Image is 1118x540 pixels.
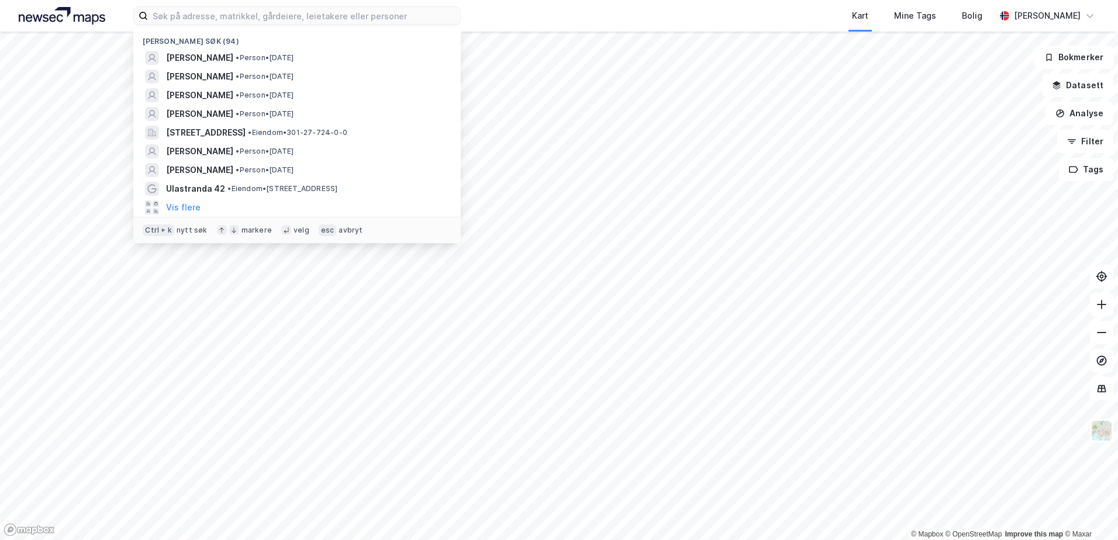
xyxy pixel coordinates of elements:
div: [PERSON_NAME] [1014,9,1081,23]
div: Bolig [962,9,982,23]
div: velg [294,226,309,235]
button: Analyse [1045,102,1113,125]
button: Bokmerker [1034,46,1113,69]
span: • [248,128,251,137]
span: Person • [DATE] [236,72,294,81]
span: • [227,184,231,193]
span: [PERSON_NAME] [166,144,233,158]
div: nytt søk [177,226,208,235]
a: Mapbox [911,530,943,538]
div: Mine Tags [894,9,936,23]
span: • [236,147,239,155]
span: • [236,91,239,99]
div: Ctrl + k [143,224,174,236]
span: [PERSON_NAME] [166,163,233,177]
div: Kontrollprogram for chat [1060,484,1118,540]
span: [PERSON_NAME] [166,88,233,102]
span: • [236,72,239,81]
img: Z [1091,420,1113,442]
input: Søk på adresse, matrikkel, gårdeiere, leietakere eller personer [148,7,460,25]
iframe: Chat Widget [1060,484,1118,540]
div: avbryt [339,226,363,235]
span: • [236,165,239,174]
span: • [236,53,239,62]
span: Person • [DATE] [236,165,294,175]
div: Kart [852,9,868,23]
span: [PERSON_NAME] [166,70,233,84]
button: Tags [1059,158,1113,181]
a: Improve this map [1005,530,1063,538]
span: Person • [DATE] [236,147,294,156]
a: OpenStreetMap [946,530,1002,538]
div: esc [319,224,337,236]
span: [PERSON_NAME] [166,107,233,121]
span: Person • [DATE] [236,109,294,119]
button: Datasett [1042,74,1113,97]
button: Vis flere [166,200,201,214]
span: Eiendom • [STREET_ADDRESS] [227,184,337,193]
button: Filter [1057,130,1113,153]
span: [STREET_ADDRESS] [166,126,246,140]
span: Person • [DATE] [236,91,294,100]
a: Mapbox homepage [4,523,55,536]
div: [PERSON_NAME] søk (94) [133,27,461,49]
span: Person • [DATE] [236,53,294,63]
div: markere [241,226,272,235]
span: Ulastranda 42 [166,182,225,196]
span: Eiendom • 301-27-724-0-0 [248,128,347,137]
img: logo.a4113a55bc3d86da70a041830d287a7e.svg [19,7,105,25]
span: [PERSON_NAME] [166,51,233,65]
span: • [236,109,239,118]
